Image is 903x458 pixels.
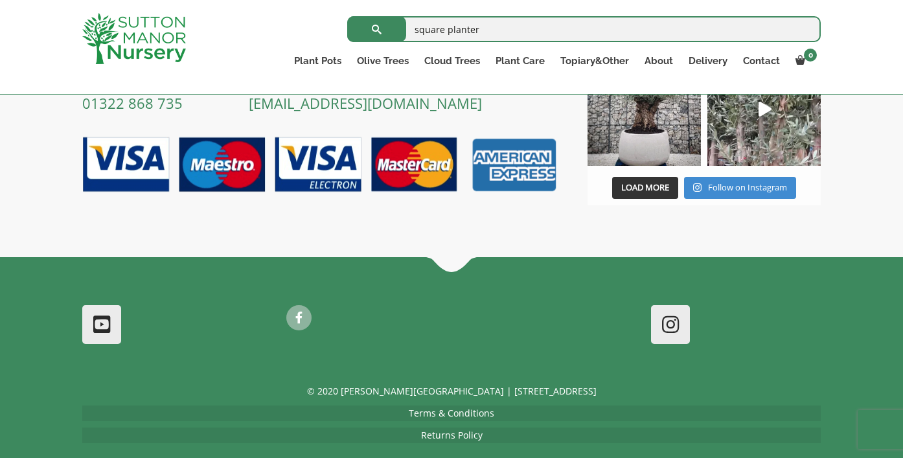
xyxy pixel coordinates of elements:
[73,130,562,201] img: payment-options.png
[707,52,821,166] img: New arrivals Monday morning of beautiful olive trees 🤩🤩 The weather is beautiful this summer, gre...
[804,49,817,62] span: 0
[621,181,669,193] span: Load More
[612,177,678,199] button: Load More
[409,407,494,419] a: Terms & Conditions
[349,52,417,70] a: Olive Trees
[82,13,186,64] img: logo
[553,52,637,70] a: Topiary&Other
[684,177,796,199] a: Instagram Follow on Instagram
[788,52,821,70] a: 0
[681,52,735,70] a: Delivery
[82,93,183,113] a: 01322 868 735
[708,181,787,193] span: Follow on Instagram
[637,52,681,70] a: About
[421,429,483,441] a: Returns Policy
[693,183,702,192] svg: Instagram
[735,52,788,70] a: Contact
[759,102,772,117] svg: Play
[417,52,488,70] a: Cloud Trees
[707,52,821,166] a: Play
[347,16,821,42] input: Search...
[488,52,553,70] a: Plant Care
[249,93,482,113] a: [EMAIL_ADDRESS][DOMAIN_NAME]
[82,384,821,399] p: © 2020 [PERSON_NAME][GEOGRAPHIC_DATA] | [STREET_ADDRESS]
[286,52,349,70] a: Plant Pots
[588,52,701,166] img: Check out this beauty we potted at our nursery today ❤️‍🔥 A huge, ancient gnarled Olive tree plan...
